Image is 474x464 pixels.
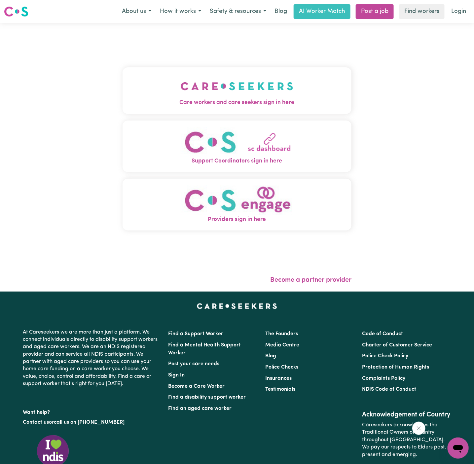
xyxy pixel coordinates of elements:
[23,420,49,425] a: Contact us
[123,67,352,114] button: Care workers and care seekers sign in here
[362,411,451,419] h2: Acknowledgement of Country
[265,331,298,337] a: The Founders
[356,4,394,19] a: Post a job
[123,157,352,165] span: Support Coordinators sign in here
[362,353,408,359] a: Police Check Policy
[168,395,246,400] a: Find a disability support worker
[23,416,161,429] p: or
[197,303,277,309] a: Careseekers home page
[4,6,28,18] img: Careseekers logo
[168,373,185,378] a: Sign In
[168,342,241,356] a: Find a Mental Health Support Worker
[265,376,292,381] a: Insurances
[118,5,156,18] button: About us
[399,4,445,19] a: Find workers
[23,326,161,390] p: At Careseekers we are more than just a platform. We connect individuals directly to disability su...
[265,365,298,370] a: Police Checks
[448,438,469,459] iframe: Button to launch messaging window
[168,384,225,389] a: Become a Care Worker
[23,406,161,416] p: Want help?
[265,353,276,359] a: Blog
[156,5,205,18] button: How it works
[123,179,352,231] button: Providers sign in here
[362,365,429,370] a: Protection of Human Rights
[4,5,40,10] span: Need any help?
[123,98,352,107] span: Care workers and care seekers sign in here
[168,331,224,337] a: Find a Support Worker
[123,121,352,172] button: Support Coordinators sign in here
[412,422,425,435] iframe: Close message
[362,387,416,392] a: NDIS Code of Conduct
[54,420,125,425] a: call us on [PHONE_NUMBER]
[271,4,291,19] a: Blog
[270,277,351,283] a: Become a partner provider
[4,4,28,19] a: Careseekers logo
[265,387,295,392] a: Testimonials
[168,406,232,411] a: Find an aged care worker
[123,215,352,224] span: Providers sign in here
[447,4,470,19] a: Login
[362,419,451,461] p: Careseekers acknowledges the Traditional Owners of Country throughout [GEOGRAPHIC_DATA]. We pay o...
[205,5,271,18] button: Safety & resources
[362,376,405,381] a: Complaints Policy
[265,342,299,348] a: Media Centre
[168,361,220,367] a: Post your care needs
[362,342,432,348] a: Charter of Customer Service
[362,331,403,337] a: Code of Conduct
[294,4,350,19] a: AI Worker Match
